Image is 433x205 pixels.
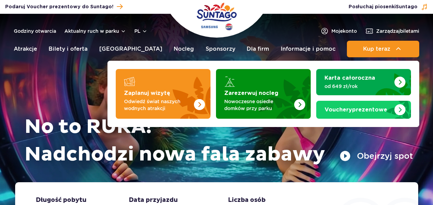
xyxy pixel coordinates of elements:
[24,113,413,168] h1: No to RURA! Nadchodzi nowa fala zabawy
[129,196,178,204] span: Data przyjazdu
[316,69,411,95] a: Karta całoroczna
[247,41,269,57] a: Dla firm
[349,3,417,10] span: Posłuchaj piosenki
[116,69,210,119] a: Zaplanuj wizytę
[49,41,87,57] a: Bilety i oferta
[331,28,357,35] span: Moje konto
[99,41,162,57] a: [GEOGRAPHIC_DATA]
[320,27,357,35] a: Mojekonto
[5,3,113,10] span: Podaruj Voucher prezentowy do Suntago!
[36,196,86,204] span: Długość pobytu
[124,98,191,112] p: Odwiedź świat naszych wodnych atrakcji
[134,28,147,35] button: pl
[14,41,37,57] a: Atrakcje
[347,41,419,57] button: Kup teraz
[324,107,387,113] strong: prezentowe
[5,2,123,11] a: Podaruj Voucher prezentowy do Suntago!
[376,28,419,35] span: Zarządzaj biletami
[365,27,419,35] a: Zarządzajbiletami
[64,28,126,34] button: Aktualny ruch w parku
[124,90,170,96] strong: Zaplanuj wizytę
[316,101,411,119] a: Vouchery prezentowe
[224,90,278,96] strong: Zarezerwuj nocleg
[396,4,417,9] span: Suntago
[206,41,235,57] a: Sponsorzy
[363,46,390,52] span: Kup teraz
[324,83,392,90] p: od 649 zł/rok
[216,69,311,119] a: Zarezerwuj nocleg
[340,150,413,162] button: Obejrzyj spot
[324,107,352,113] span: Vouchery
[228,196,266,204] span: Liczba osób
[174,41,194,57] a: Nocleg
[224,98,291,112] p: Nowoczesne osiedle domków przy parku
[349,3,428,10] button: Posłuchaj piosenkiSuntago
[14,28,56,35] a: Godziny otwarcia
[281,41,336,57] a: Informacje i pomoc
[324,75,375,81] strong: Karta całoroczna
